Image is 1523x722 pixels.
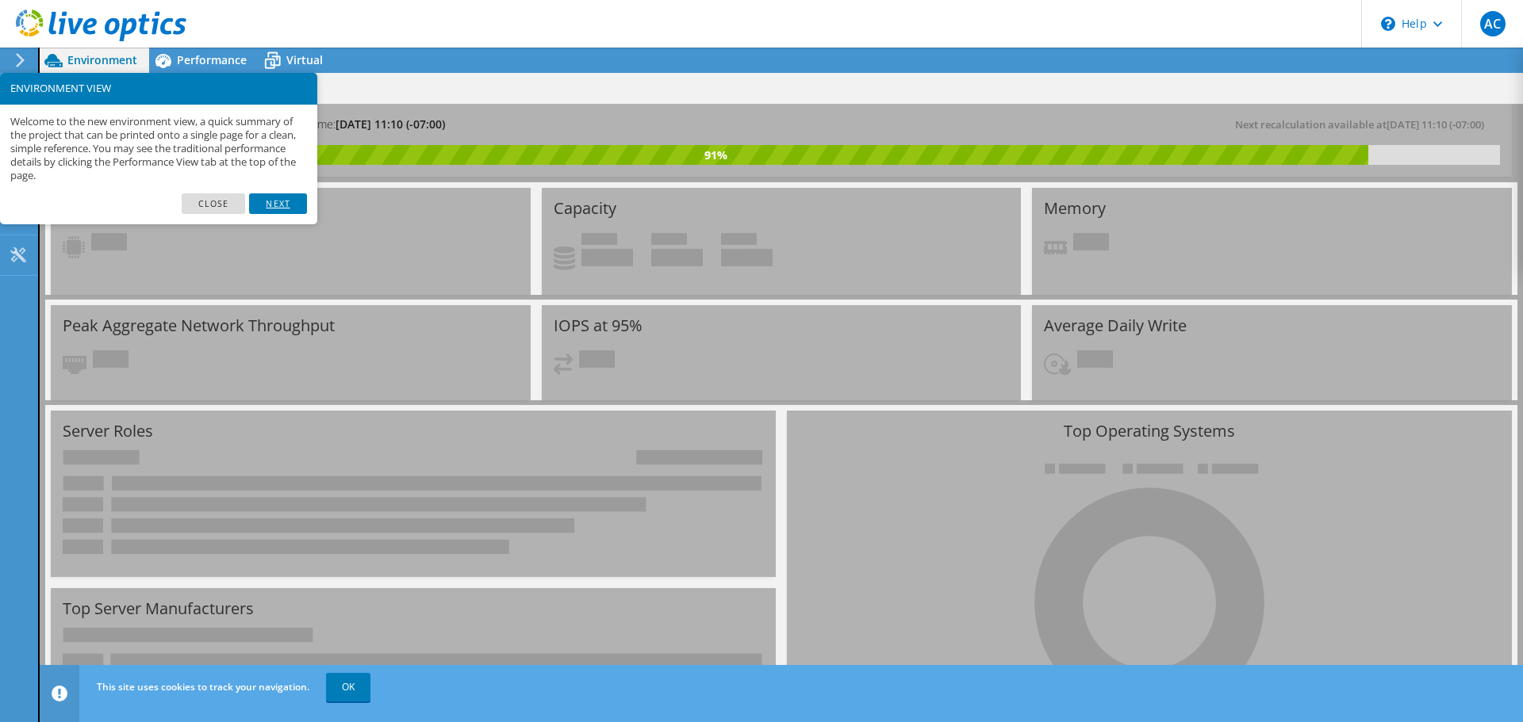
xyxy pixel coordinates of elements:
[1073,233,1109,254] span: Pending
[67,52,137,67] span: Environment
[10,83,307,94] h3: ENVIRONMENT VIEW
[651,249,703,266] h4: 0 GiB
[63,147,1368,164] div: 91%
[182,193,246,214] a: Close
[10,115,307,183] p: Welcome to the new environment view, a quick summary of the project that can be printed onto a si...
[579,350,615,372] span: Pending
[721,249,773,266] h4: 0 GiB
[93,350,129,372] span: Pending
[721,233,757,249] span: Total
[326,673,370,701] a: OK
[1381,17,1395,31] svg: \n
[1480,11,1506,36] span: AC
[581,233,617,249] span: Used
[286,52,323,67] span: Virtual
[97,680,309,693] span: This site uses cookies to track your navigation.
[651,233,687,249] span: Free
[581,249,633,266] h4: 0 GiB
[91,233,127,254] span: Pending
[177,52,247,67] span: Performance
[1077,350,1113,372] span: Pending
[249,193,306,214] a: Next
